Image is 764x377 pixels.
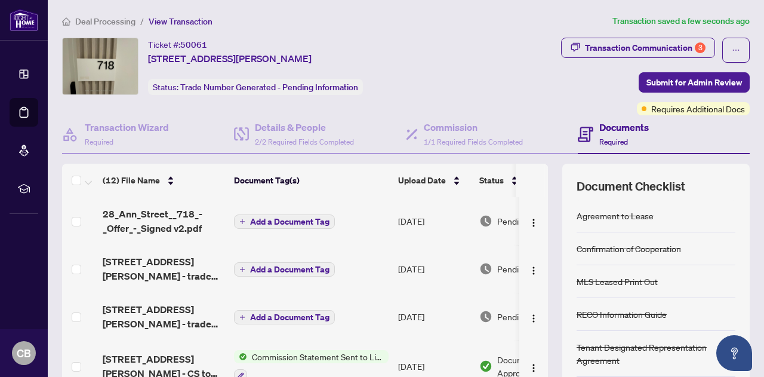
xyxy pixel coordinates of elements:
button: Transaction Communication3 [561,38,715,58]
span: Trade Number Generated - Pending Information [180,82,358,93]
img: Logo [529,218,538,228]
button: Add a Document Tag [234,262,335,277]
div: MLS Leased Print Out [577,275,658,288]
span: 28_Ann_Street__718_-_Offer_-_Signed v2.pdf [103,207,224,235]
span: Pending Review [497,310,557,323]
img: Document Status [479,310,492,323]
span: Pending Review [497,214,557,228]
button: Submit for Admin Review [639,72,750,93]
th: (12) File Name [98,164,229,197]
article: Transaction saved a few seconds ago [612,14,750,28]
span: 2/2 Required Fields Completed [255,137,354,146]
div: Transaction Communication [585,38,706,57]
span: [STREET_ADDRESS][PERSON_NAME] - trade sheet - [PERSON_NAME].pdf [103,255,224,283]
img: Document Status [479,360,492,373]
span: Status [479,174,504,187]
button: Logo [524,212,543,231]
th: Upload Date [393,164,475,197]
span: [STREET_ADDRESS][PERSON_NAME] [148,51,312,66]
span: Document Checklist [577,178,685,195]
span: Upload Date [398,174,446,187]
span: Add a Document Tag [250,313,329,321]
td: [DATE] [393,293,475,341]
span: CB [17,345,31,361]
th: Status [475,164,576,197]
span: plus [239,314,245,320]
span: ellipsis [732,46,740,54]
span: Required [599,137,628,146]
div: Ticket #: [148,38,207,51]
span: Deal Processing [75,16,135,27]
span: (12) File Name [103,174,160,187]
td: [DATE] [393,245,475,293]
h4: Commission [424,120,523,134]
img: Document Status [479,262,492,275]
img: Logo [529,314,538,323]
span: Requires Additional Docs [651,102,745,115]
span: Pending Review [497,262,557,275]
span: Required [85,137,113,146]
button: Logo [524,357,543,376]
div: Agreement to Lease [577,209,654,222]
img: Logo [529,266,538,275]
img: IMG-W12217076_1.jpg [63,38,138,94]
th: Document Tag(s) [229,164,393,197]
span: plus [239,219,245,225]
h4: Details & People [255,120,354,134]
span: Commission Statement Sent to Listing Brokerage [247,350,389,363]
button: Add a Document Tag [234,310,335,324]
span: Add a Document Tag [250,265,329,274]
div: Status: [148,79,363,95]
h4: Transaction Wizard [85,120,169,134]
span: Add a Document Tag [250,217,329,226]
span: Submit for Admin Review [646,73,742,92]
button: Logo [524,259,543,278]
td: [DATE] [393,197,475,245]
button: Open asap [716,335,752,371]
div: RECO Information Guide [577,308,667,321]
button: Logo [524,307,543,326]
div: Tenant Designated Representation Agreement [577,341,735,367]
li: / [140,14,144,28]
button: Add a Document Tag [234,214,335,229]
span: [STREET_ADDRESS][PERSON_NAME] - trade sheet - [PERSON_NAME] to Review.pdf [103,302,224,331]
span: View Transaction [149,16,212,27]
img: Document Status [479,214,492,228]
span: 1/1 Required Fields Completed [424,137,523,146]
div: Confirmation of Cooperation [577,242,681,255]
img: logo [10,9,38,31]
span: home [62,17,70,26]
button: Add a Document Tag [234,309,335,325]
span: 50061 [180,39,207,50]
img: Logo [529,363,538,373]
h4: Documents [599,120,649,134]
img: Status Icon [234,350,247,363]
span: plus [239,266,245,272]
div: 3 [695,42,706,53]
button: Add a Document Tag [234,262,335,277]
